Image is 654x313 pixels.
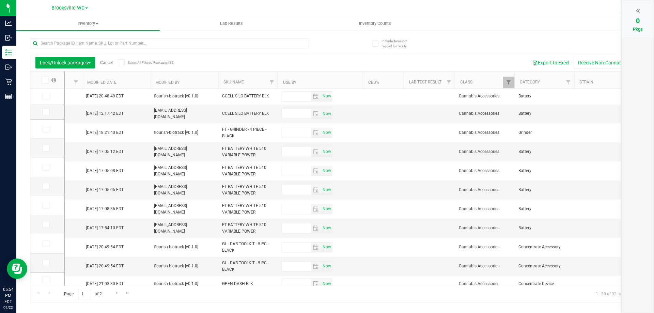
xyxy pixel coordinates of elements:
[86,263,124,269] span: [DATE] 20:49:54 EDT
[100,60,113,65] a: Cancel
[87,80,116,85] a: Modified Date
[636,17,640,25] span: 0
[128,61,162,64] span: Select All Filtered Packages (32)
[40,60,91,65] span: Lock/Unlock packages
[518,129,570,136] span: Grinder
[633,27,643,32] span: Pkgs
[321,166,332,176] span: Set Current date
[518,168,570,174] span: Battery
[321,147,332,157] span: select
[154,203,214,216] span: [EMAIL_ADDRESS][DOMAIN_NAME]
[86,206,124,212] span: [DATE] 17:08:36 EDT
[518,281,570,287] span: Concentrate Device
[459,244,510,250] span: Cannabis Accessories
[518,244,570,250] span: Concentrate Accessory
[409,80,441,84] a: Lab Test Result
[222,281,274,287] span: GPEN DASH BLK
[222,241,274,254] span: GL - DAB TOOLKIT - 5 PC - BLACK
[311,223,321,233] span: select
[321,109,332,119] span: Set Current date
[311,128,321,138] span: select
[590,289,633,299] span: 1 - 20 of 32 items
[321,109,332,119] span: select
[459,187,510,193] span: Cannabis Accessories
[321,279,332,289] span: Set Current date
[154,263,214,269] span: flourish-biotrack [v0.1.0]
[518,225,570,231] span: Battery
[459,263,510,269] span: Cannabis Accessories
[311,204,321,214] span: select
[459,281,510,287] span: Cannabis Accessories
[86,168,124,174] span: [DATE] 17:05:08 EDT
[154,222,214,235] span: [EMAIL_ADDRESS][DOMAIN_NAME]
[86,93,124,99] span: [DATE] 20:48:49 EDT
[321,147,332,157] span: Set Current date
[5,78,12,85] inline-svg: Retail
[283,80,296,85] a: Use By
[311,109,321,119] span: select
[154,93,214,99] span: flourish-biotrack [v0.1.0]
[35,57,95,68] button: Lock/Unlock packages
[222,165,274,177] span: FT BATTERY WHITE 510 VARIABLE POWER
[518,187,570,193] span: Battery
[563,77,574,88] a: Filter
[86,187,124,193] span: [DATE] 17:05:06 EDT
[311,242,321,252] span: select
[459,129,510,136] span: Cannabis Accessories
[7,259,27,279] iframe: Resource center
[222,203,274,216] span: FT BATTERY WHITE 510 VARIABLE POWER
[579,80,593,84] a: Strain
[86,244,124,250] span: [DATE] 20:49:54 EDT
[51,78,56,82] span: Select all records on this page
[459,225,510,231] span: Cannabis Accessories
[155,80,180,85] a: Modified By
[321,204,332,214] span: select
[460,80,472,84] a: Class
[321,128,332,138] span: Set Current date
[154,281,214,287] span: flourish-biotrack [v0.1.0]
[321,279,332,288] span: select
[518,93,570,99] span: Battery
[321,91,332,101] span: Set Current date
[311,262,321,271] span: select
[528,57,574,68] button: Export to Excel
[222,184,274,197] span: FT BATTERY WHITE 510 VARIABLE POWER
[58,289,107,299] span: Page of 2
[311,166,321,176] span: select
[621,5,641,11] span: Hi, Ceara!
[321,185,332,195] span: Set Current date
[154,145,214,158] span: [EMAIL_ADDRESS][DOMAIN_NAME]
[518,110,570,117] span: Battery
[321,223,332,233] span: select
[3,305,13,310] p: 09/22
[211,20,252,27] span: Lab Results
[154,107,214,120] span: [EMAIL_ADDRESS][DOMAIN_NAME]
[123,289,133,298] a: Go to the last page
[321,262,332,271] span: select
[222,260,274,273] span: GL - DAB TOOLKIT - 5 PC - BLACK
[303,16,447,31] a: Inventory Counts
[86,281,124,287] span: [DATE] 21:03:30 EDT
[160,16,303,31] a: Lab Results
[222,126,274,139] span: FT - GRINDER - 4 PIECE - BLACK
[222,110,274,117] span: CCELL SILO BATTERY BLK
[112,289,122,298] a: Go to the next page
[154,184,214,197] span: [EMAIL_ADDRESS][DOMAIN_NAME]
[518,148,570,155] span: Battery
[5,20,12,27] inline-svg: Analytics
[321,223,332,233] span: Set Current date
[5,34,12,41] inline-svg: Inbound
[459,148,510,155] span: Cannabis Accessories
[16,20,160,27] span: Inventory
[381,38,416,49] span: Include items not tagged for facility
[311,147,321,157] span: select
[321,128,332,138] span: select
[518,263,570,269] span: Concentrate Accessory
[86,110,124,117] span: [DATE] 12:17:42 EDT
[222,222,274,235] span: FT BATTERY WHITE 510 VARIABLE POWER
[223,80,244,84] a: SKU Name
[154,244,214,250] span: flourish-biotrack [v0.1.0]
[5,93,12,100] inline-svg: Reports
[459,110,510,117] span: Cannabis Accessories
[518,206,570,212] span: Battery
